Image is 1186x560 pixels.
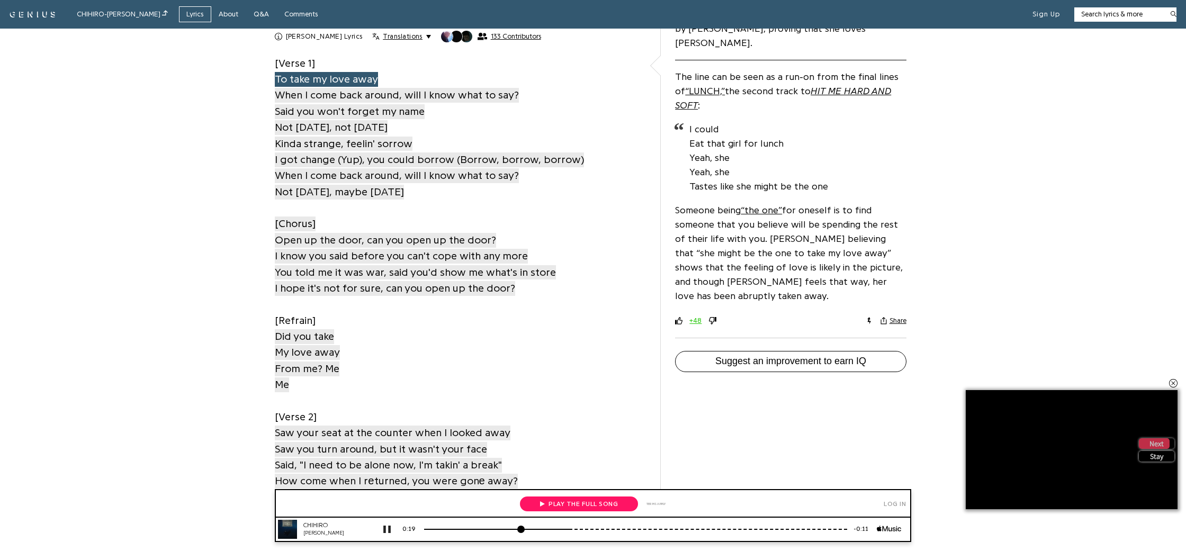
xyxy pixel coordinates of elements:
[1032,10,1060,19] button: Sign Up
[275,232,556,296] a: Open up the door, can you open up the door?I know you said before you can't cope with any moreYou...
[685,86,725,96] a: “LUNCH,”
[1139,451,1174,462] div: Stay
[275,442,487,457] span: Saw you turn around, but it wasn't your face
[675,203,906,303] p: Someone being for oneself is to find someone that you believe will be spending the rest of their ...
[275,328,340,393] a: Did you takeMy love awayFrom me? MeMe
[275,216,316,232] a: [Chorus]
[275,167,519,200] a: When I come back around, will I know what to say?Not [DATE], maybe [DATE]
[613,8,644,21] div: Log in
[254,1,372,29] a: Play the full song
[275,151,584,168] a: I got change (Yup), you could borrow (Borrow, borrow, borrow)
[275,424,510,441] a: Saw your seat at the counter when I looked away
[741,205,782,215] a: “the one”
[1139,438,1174,449] div: Next
[286,32,363,41] h2: [PERSON_NAME] Lyrics
[372,32,431,41] button: Translations
[709,317,716,324] svg: downvote
[275,71,378,87] a: To take my love away
[675,317,682,324] svg: upvote
[275,216,316,231] span: [Chorus]
[275,168,519,199] span: When I come back around, will I know what to say? Not [DATE], maybe [DATE]
[275,88,519,151] span: When I come back around, will I know what to say? Said you won't forget my name Not [DATE], not [...
[675,351,906,372] button: Suggest an improvement to earn IQ
[275,329,340,392] span: Did you take My love away From me? Me Me
[275,458,518,489] span: Said, "I need to be alone now, I'm takin' a break" How come when I rеturned, you were gonе away?
[275,426,510,440] span: Saw your seat at the counter when I looked away
[275,87,519,152] a: When I come back around, will I know what to say?Said you won't forget my nameNot [DATE], not [DA...
[77,8,168,20] div: CHIHIRO - [PERSON_NAME]
[275,457,518,490] a: Said, "I need to be alone now, I'm takin' a break"How come when I rеturned, you were gonе away?
[37,40,101,48] div: [PERSON_NAME]
[441,30,541,43] button: 133 Contributors
[275,72,378,87] span: To take my love away
[246,6,277,23] a: Q&A
[179,6,211,23] a: Lyrics
[211,6,246,23] a: About
[689,122,906,194] p: I could Eat that girl for lunch Yeah, she Yeah, she Tastes like she might be the one
[37,32,101,41] div: CHIHIRO
[275,233,556,296] span: Open up the door, can you open up the door? I know you said before you can't cope with any more Y...
[12,31,31,50] img: 72x72bb.jpg
[275,441,487,457] a: Saw you turn around, but it wasn't your face
[712,384,870,517] iframe: Advertisement
[383,32,422,41] span: Translations
[675,70,906,113] p: The line can be seen as a run-on from the final lines of the second track to :
[275,152,584,167] span: I got change (Yup), you could borrow (Borrow, borrow, borrow)
[277,6,326,23] a: Comments
[1074,9,1164,20] input: Search lyrics & more
[689,315,702,326] button: +48
[889,317,906,325] span: Share
[880,317,906,325] button: Share
[581,35,610,44] div: -0:11
[274,12,352,18] span: Play the full song
[491,32,541,41] span: 133 Contributors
